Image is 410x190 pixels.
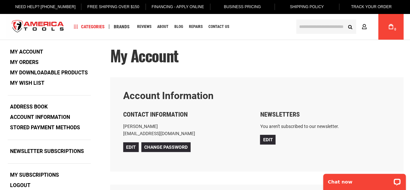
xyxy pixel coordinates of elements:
[8,47,45,57] strong: My Account
[8,146,86,156] a: Newsletter Subscriptions
[137,25,151,29] span: Reviews
[260,110,299,118] span: Newsletters
[8,78,47,88] a: My Wish List
[6,15,69,39] a: store logo
[114,24,130,29] span: Brands
[111,22,133,31] a: Brands
[8,102,50,112] a: Address Book
[74,24,105,29] span: Categories
[154,22,171,31] a: About
[8,68,90,78] a: My Downloadable Products
[171,22,186,31] a: Blog
[8,112,72,122] a: Account Information
[8,123,82,133] a: Stored Payment Methods
[385,14,397,40] a: 0
[123,142,139,152] a: Edit
[344,20,356,33] button: Search
[186,22,205,31] a: Repairs
[141,142,191,152] a: Change Password
[260,135,275,145] a: Edit
[157,25,169,29] span: About
[205,22,232,31] a: Contact Us
[134,22,154,31] a: Reviews
[126,145,136,150] span: Edit
[208,25,229,29] span: Contact Us
[123,123,254,137] p: [PERSON_NAME] [EMAIL_ADDRESS][DOMAIN_NAME]
[8,170,61,180] a: My Subscriptions
[174,25,183,29] span: Blog
[319,170,410,190] iframe: LiveChat chat widget
[123,110,188,118] span: Contact Information
[123,90,214,101] strong: Account Information
[260,123,391,130] p: You aren't subscribed to our newsletter.
[263,137,273,142] span: Edit
[189,25,203,29] span: Repairs
[71,22,108,31] a: Categories
[110,44,179,67] span: My Account
[8,57,41,67] a: My Orders
[394,28,396,31] span: 0
[290,5,324,9] span: Shipping Policy
[6,15,69,39] img: America Tools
